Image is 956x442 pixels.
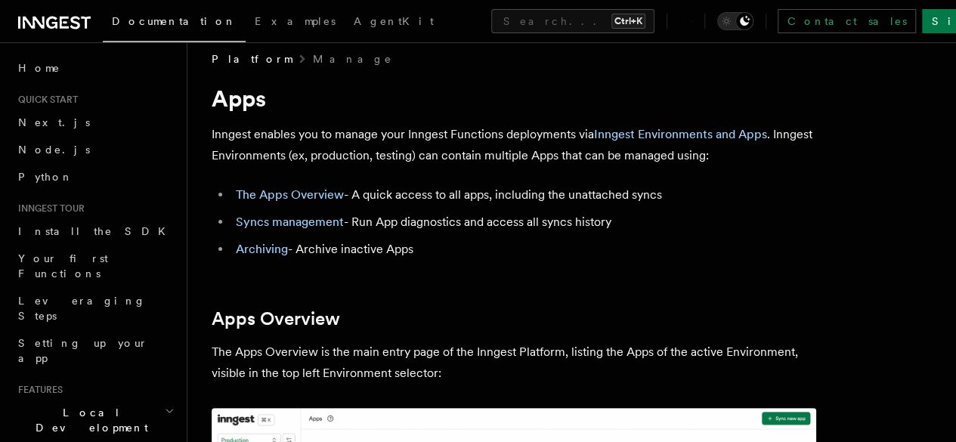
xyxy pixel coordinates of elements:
[112,15,237,27] span: Documentation
[12,405,165,435] span: Local Development
[231,239,816,260] li: - Archive inactive Apps
[12,287,178,329] a: Leveraging Steps
[345,5,443,41] a: AgentKit
[212,342,816,384] p: The Apps Overview is the main entry page of the Inngest Platform, listing the Apps of the active ...
[12,136,178,163] a: Node.js
[236,215,344,229] a: Syncs management
[212,51,292,66] span: Platform
[12,109,178,136] a: Next.js
[231,184,816,206] li: - A quick access to all apps, including the unattached syncs
[778,9,916,33] a: Contact sales
[18,144,90,156] span: Node.js
[611,14,645,29] kbd: Ctrl+K
[236,187,344,202] a: The Apps Overview
[18,295,146,322] span: Leveraging Steps
[212,85,816,112] h1: Apps
[212,308,340,329] a: Apps Overview
[12,94,78,106] span: Quick start
[18,337,148,364] span: Setting up your app
[18,116,90,128] span: Next.js
[354,15,434,27] span: AgentKit
[12,54,178,82] a: Home
[12,245,178,287] a: Your first Functions
[18,252,108,280] span: Your first Functions
[236,242,288,256] a: Archiving
[594,127,767,141] a: Inngest Environments and Apps
[103,5,246,42] a: Documentation
[313,51,393,66] a: Manage
[12,218,178,245] a: Install the SDK
[12,399,178,441] button: Local Development
[12,163,178,190] a: Python
[18,225,175,237] span: Install the SDK
[212,124,816,166] p: Inngest enables you to manage your Inngest Functions deployments via . Inngest Environments (ex, ...
[717,12,753,30] button: Toggle dark mode
[12,384,63,396] span: Features
[12,202,85,215] span: Inngest tour
[255,15,336,27] span: Examples
[231,212,816,233] li: - Run App diagnostics and access all syncs history
[246,5,345,41] a: Examples
[12,329,178,372] a: Setting up your app
[18,171,73,183] span: Python
[18,60,60,76] span: Home
[491,9,654,33] button: Search...Ctrl+K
